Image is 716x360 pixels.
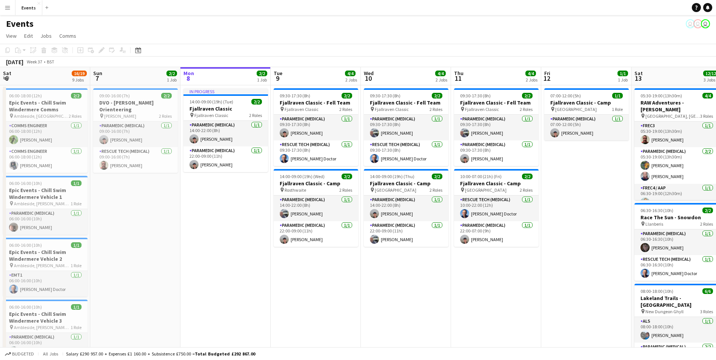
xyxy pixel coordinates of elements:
[21,31,36,41] a: Edit
[4,350,35,358] button: Budgeted
[71,263,82,268] span: 1 Role
[430,187,442,193] span: 2 Roles
[40,32,52,39] span: Jobs
[12,351,34,357] span: Budgeted
[3,238,88,297] div: 06:00-16:00 (10h)1/1Epic Events - Chill Swim Windermere Vehicle 2 Ambleside, [PERSON_NAME][GEOGRA...
[183,88,268,94] div: In progress
[92,74,102,83] span: 7
[66,351,255,357] div: Salary £290 957.00 + Expenses £1 160.00 + Subsistence £750.00 =
[430,106,442,112] span: 2 Roles
[522,93,533,98] span: 2/2
[454,115,539,140] app-card-role: Paramedic (Medical)1/109:30-17:30 (8h)[PERSON_NAME]
[71,201,82,206] span: 1 Role
[3,311,88,324] h3: Epic Events - Chill Swim Windermere Vehicle 3
[280,174,325,179] span: 14:00-09:00 (19h) (Wed)
[460,174,502,179] span: 10:00-07:00 (21h) (Fri)
[69,113,82,119] span: 2 Roles
[544,99,629,106] h3: Fjallraven Classic - Camp
[370,174,414,179] span: 14:00-09:00 (19h) (Thu)
[14,113,69,119] span: Ambleside, [GEOGRAPHIC_DATA]
[454,180,539,187] h3: Fjallraven Classic - Camp
[37,31,55,41] a: Jobs
[14,201,71,206] span: Ambleside, [PERSON_NAME][GEOGRAPHIC_DATA]
[364,140,448,166] app-card-role: Rescue Tech (Medical)1/109:30-17:30 (8h)[PERSON_NAME] Doctor
[3,99,88,113] h3: Epic Events - Chill Swim Windermere Comms
[14,263,71,268] span: Ambleside, [PERSON_NAME][GEOGRAPHIC_DATA]
[700,113,713,119] span: 3 Roles
[363,74,374,83] span: 10
[645,309,684,314] span: New Dungeon Ghyll
[544,70,550,77] span: Fri
[435,71,446,76] span: 4/4
[166,71,177,76] span: 2/2
[702,93,713,98] span: 4/4
[339,106,352,112] span: 2 Roles
[454,195,539,221] app-card-role: Rescue Tech (Medical)1/110:00-22:00 (12h)[PERSON_NAME] Doctor
[161,93,172,98] span: 2/2
[465,106,499,112] span: Fjallraven Classic
[6,18,34,29] h1: Events
[3,88,88,173] app-job-card: 06:00-18:00 (12h)2/2Epic Events - Chill Swim Windermere Comms Ambleside, [GEOGRAPHIC_DATA]2 Roles...
[454,99,539,106] h3: Fjallraven Classic - Fell Team
[3,300,88,358] app-job-card: 06:00-16:00 (10h)1/1Epic Events - Chill Swim Windermere Vehicle 3 Ambleside, [PERSON_NAME][GEOGRA...
[9,180,42,186] span: 06:00-16:00 (10h)
[364,99,448,106] h3: Fjallraven Classic - Fell Team
[342,93,352,98] span: 2/2
[274,180,358,187] h3: Fjallraven Classic - Camp
[3,176,88,235] div: 06:00-16:00 (10h)1/1Epic Events - Chill Swim Windermere Vehicle 1 Ambleside, [PERSON_NAME][GEOGRA...
[342,174,352,179] span: 2/2
[274,140,358,166] app-card-role: Rescue Tech (Medical)1/109:30-17:30 (8h)[PERSON_NAME] Doctor
[9,242,42,248] span: 06:00-16:00 (10h)
[251,99,262,105] span: 2/2
[520,187,533,193] span: 2 Roles
[93,88,178,173] app-job-card: 09:00-16:00 (7h)2/2DVO - [PERSON_NAME] Orienteering [PERSON_NAME]2 RolesParamedic (Medical)1/109:...
[364,88,448,166] app-job-card: 09:30-17:30 (8h)2/2Fjallraven Classic - Fell Team Fjallraven Classic2 RolesParamedic (Medical)1/1...
[3,147,88,173] app-card-role: Comms Engineer1/106:00-18:00 (12h)[PERSON_NAME]
[645,221,663,227] span: Llanberis
[454,140,539,166] app-card-role: Paramedic (Medical)1/109:30-17:30 (8h)[PERSON_NAME]
[364,180,448,187] h3: Fjallraven Classic - Camp
[56,31,79,41] a: Comms
[71,242,82,248] span: 1/1
[550,93,581,98] span: 07:00-12:00 (5h)
[634,70,643,77] span: Sat
[9,304,42,310] span: 06:00-16:00 (10h)
[645,113,700,119] span: [GEOGRAPHIC_DATA], [GEOGRAPHIC_DATA]
[617,71,628,76] span: 1/1
[526,77,537,83] div: 2 Jobs
[93,147,178,173] app-card-role: Rescue Tech (Medical)1/109:00-16:00 (7h)[PERSON_NAME]
[544,88,629,140] app-job-card: 07:00-12:00 (5h)1/1Fjallraven Classic - Camp [GEOGRAPHIC_DATA]1 RoleParamedic (Medical)1/107:00-1...
[633,74,643,83] span: 13
[3,70,11,77] span: Sat
[6,58,23,66] div: [DATE]
[25,59,44,65] span: Week 37
[454,221,539,247] app-card-role: Paramedic (Medical)1/122:00-07:00 (9h)[PERSON_NAME]
[454,169,539,247] div: 10:00-07:00 (21h) (Fri)2/2Fjallraven Classic - Camp [GEOGRAPHIC_DATA]2 RolesRescue Tech (Medical)...
[59,32,76,39] span: Comms
[93,99,178,113] h3: DVO - [PERSON_NAME] Orienteering
[183,88,268,172] app-job-card: In progress14:00-09:00 (19h) (Tue)2/2Fjallraven Classic Fjallraven Classic2 RolesParamedic (Medic...
[702,288,713,294] span: 6/6
[274,99,358,106] h3: Fjallraven Classic - Fell Team
[432,174,442,179] span: 2/2
[364,70,374,77] span: Wed
[3,187,88,200] h3: Epic Events - Chill Swim Windermere Vehicle 1
[72,71,87,76] span: 16/19
[3,122,88,147] app-card-role: Comms Engineer1/106:00-18:00 (12h)[PERSON_NAME]
[189,99,233,105] span: 14:00-09:00 (19h) (Tue)
[280,93,310,98] span: 09:30-17:30 (8h)
[71,93,82,98] span: 2/2
[460,93,491,98] span: 09:30-17:30 (8h)
[544,115,629,140] app-card-role: Paramedic (Medical)1/107:00-12:00 (5h)[PERSON_NAME]
[71,325,82,330] span: 1 Role
[274,70,282,77] span: Tue
[183,146,268,172] app-card-role: Paramedic (Medical)1/122:00-09:00 (11h)[PERSON_NAME]
[274,169,358,247] app-job-card: 14:00-09:00 (19h) (Wed)2/2Fjallraven Classic - Camp Rosthwaite2 RolesParamedic (Medical)1/114:00-...
[364,115,448,140] app-card-role: Paramedic (Medical)1/109:30-17:30 (8h)[PERSON_NAME]
[93,122,178,147] app-card-role: Paramedic (Medical)1/109:00-16:00 (7h)[PERSON_NAME]
[700,309,713,314] span: 3 Roles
